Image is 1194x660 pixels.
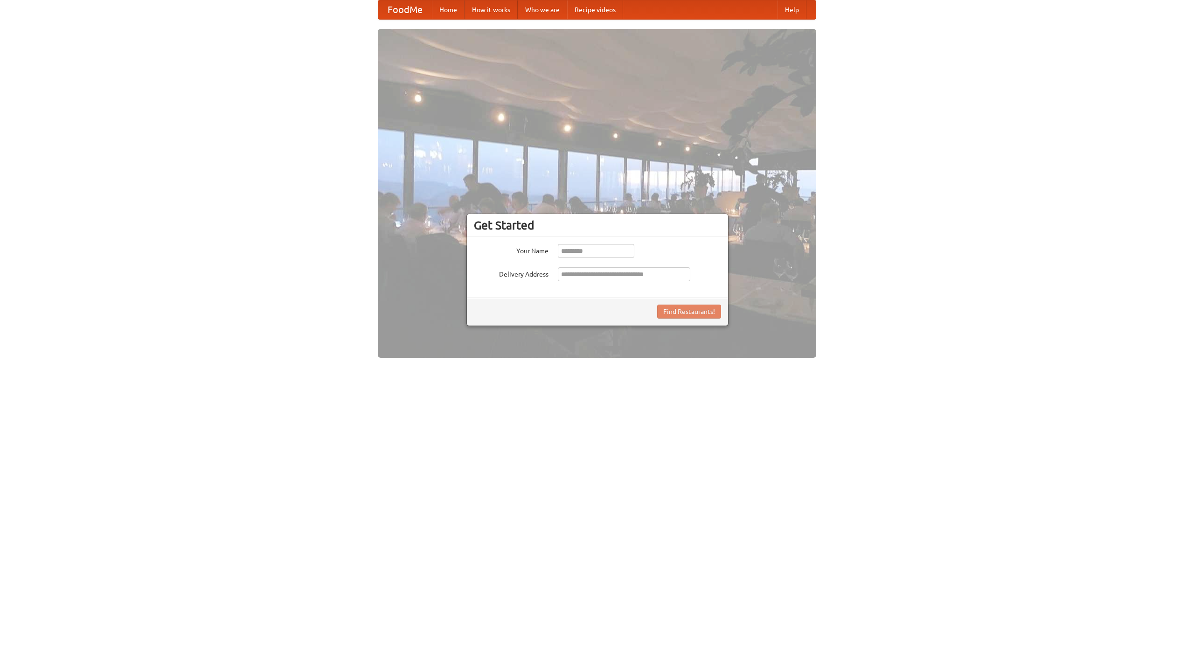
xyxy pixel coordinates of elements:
a: Who we are [518,0,567,19]
a: Recipe videos [567,0,623,19]
a: FoodMe [378,0,432,19]
button: Find Restaurants! [657,305,721,319]
label: Your Name [474,244,548,256]
h3: Get Started [474,218,721,232]
a: Home [432,0,465,19]
a: Help [777,0,806,19]
label: Delivery Address [474,267,548,279]
a: How it works [465,0,518,19]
